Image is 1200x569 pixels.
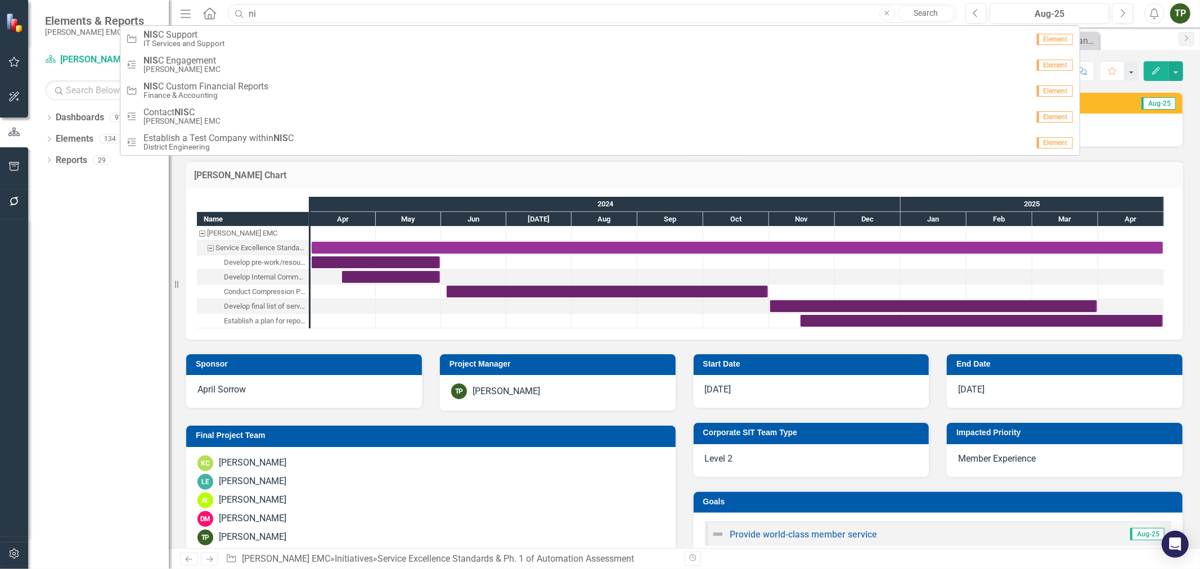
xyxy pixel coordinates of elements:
span: April Sorrow [197,384,246,395]
div: AL [197,493,213,508]
div: Task: Start date: 2024-06-03 End date: 2024-10-31 [197,284,309,299]
span: Establish a Test Company within C [143,133,294,143]
div: Jul [506,212,572,227]
button: TP [1170,3,1190,24]
a: Establish a Test Company withinNISCDistrict EngineeringElement [120,129,1079,155]
div: KC [197,455,213,471]
div: Name [197,212,309,226]
div: Establish a plan for reporting on all service excellence standards [197,314,309,328]
div: Apr [311,212,376,227]
span: C Custom Financial Reports [143,82,268,92]
a: C Custom Financial ReportsFinance & AccountingElement [120,78,1079,103]
span: Aug-25 [1130,528,1165,540]
div: Task: Jackson EMC Start date: 2024-04-01 End date: 2024-04-02 [197,226,309,241]
h3: Goals [703,498,1177,506]
div: Mar [1032,212,1098,227]
div: Oct [703,212,769,227]
div: Task: Start date: 2024-04-15 End date: 2024-05-31 [197,270,309,284]
div: Task: Start date: 2024-06-03 End date: 2024-10-31 [447,286,768,297]
a: Elements [56,133,93,146]
div: Develop pre-work/resources for compression planning meetings with departments [197,255,309,270]
a: ContactNISC[PERSON_NAME] EMCElement [120,103,1079,129]
div: 2025 [901,197,1164,211]
span: Member Experience [958,453,1036,464]
a: C SupportIT Services and SupportElement [120,26,1079,52]
a: Dashboards [56,111,104,124]
div: » » [226,553,676,566]
div: Establish a plan for reporting on all service excellence standards [224,314,305,328]
div: Task: Start date: 2024-11-15 End date: 2025-04-30 [801,315,1163,327]
div: Develop Internal Communication Plan [197,270,309,284]
div: 91 [110,113,128,123]
div: Task: Start date: 2024-04-01 End date: 2025-04-30 [312,242,1163,254]
div: Jan [901,212,967,227]
div: Develop Internal Communication Plan [224,270,305,284]
span: [DATE] [705,384,731,395]
div: [PERSON_NAME] [219,475,286,488]
strong: NIS [174,107,189,118]
small: [PERSON_NAME] EMC [143,117,221,125]
h3: End Date [956,360,1177,368]
img: ClearPoint Strategy [6,12,25,32]
div: Conduct Compression Planning Meetings [224,284,305,299]
small: IT Services and Support [143,39,224,48]
a: Provide world-class member service [730,529,878,540]
div: Develop pre-work/resources for compression planning meetings with departments [224,255,305,270]
div: [PERSON_NAME] [473,385,540,398]
input: Search ClearPoint... [228,4,957,24]
a: C Engagement[PERSON_NAME] EMCElement [120,52,1079,78]
a: [PERSON_NAME] EMC [45,53,158,66]
small: [PERSON_NAME] EMC [143,65,221,74]
div: Develop final list of service excellence standard and tracking process(es) [224,299,305,314]
h3: Corporate SIT Team Type [703,428,924,437]
div: Task: Start date: 2024-04-15 End date: 2024-05-31 [342,271,440,283]
div: LE [197,474,213,490]
span: Contact C [143,107,221,118]
div: TP [451,383,467,399]
div: Nov [769,212,835,227]
div: Sep [637,212,703,227]
span: Element [1037,34,1073,45]
a: [PERSON_NAME] EMC [242,553,330,564]
span: Element [1037,137,1073,148]
div: Apr [1098,212,1164,227]
div: [PERSON_NAME] [219,531,286,544]
div: DM [197,511,213,527]
div: Task: Start date: 2024-04-01 End date: 2024-05-31 [197,255,309,270]
strong: NIS [273,133,288,143]
span: Aug-25 [1141,97,1176,110]
button: Aug-25 [990,3,1109,24]
div: 29 [93,155,111,165]
input: Search Below... [45,80,158,100]
span: Element [1037,111,1073,123]
div: Feb [967,212,1032,227]
img: Not Defined [711,527,725,541]
h3: Impacted Priority [956,428,1177,437]
div: Open Intercom Messenger [1162,531,1189,558]
div: May [376,212,441,227]
div: Develop final list of service excellence standard and tracking process(es) [197,299,309,314]
h3: Final Project Team [196,431,670,440]
div: Service Excellence Standards & Ph. 1 of Automation Assessment [377,553,634,564]
div: Task: Start date: 2024-04-01 End date: 2024-05-31 [312,256,440,268]
div: 134 [99,134,121,144]
div: [PERSON_NAME] [219,494,286,507]
h3: Project Manager [450,360,670,368]
div: Task: Start date: 2024-11-15 End date: 2025-04-30 [197,314,309,328]
div: Conduct Compression Planning Meetings [197,284,309,299]
div: Service Excellence Standards & Ph. 1 of Automation Assessment [197,241,309,255]
span: Element [1037,60,1073,71]
div: 2024 [311,197,901,211]
div: Jun [441,212,506,227]
a: Search [898,6,954,21]
div: [PERSON_NAME] EMC [207,226,277,241]
span: C Engagement [143,56,221,66]
span: Elements & Reports [45,14,144,28]
a: Initiatives [335,553,373,564]
div: Task: Start date: 2024-11-01 End date: 2025-03-31 [770,300,1097,312]
div: Task: Start date: 2024-04-01 End date: 2025-04-30 [197,241,309,255]
a: Reports [56,154,87,167]
div: Service Excellence Standards & Ph. 1 of Automation Assessment [215,241,305,255]
span: Element [1037,85,1073,97]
